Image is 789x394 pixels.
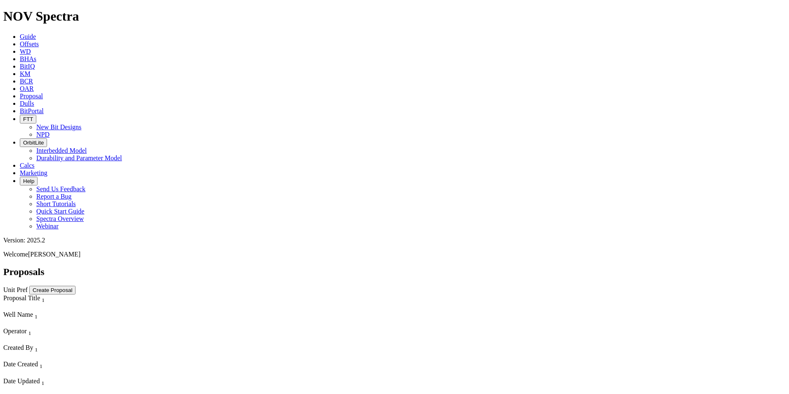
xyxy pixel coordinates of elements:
span: Well Name [3,311,33,318]
sub: 1 [41,380,44,386]
a: New Bit Designs [36,123,81,131]
span: Help [23,178,34,184]
div: Date Created Sort None [3,361,128,370]
span: Created By [3,344,33,351]
a: Guide [20,33,36,40]
a: Marketing [20,169,47,176]
a: Quick Start Guide [36,208,84,215]
span: Sort None [41,377,44,385]
span: Sort None [40,361,43,368]
span: Sort None [42,294,45,301]
span: Date Created [3,361,38,368]
div: Sort None [3,344,129,361]
button: Help [20,177,38,185]
a: NPD [36,131,50,138]
a: Short Tutorials [36,200,76,207]
a: WD [20,48,31,55]
div: Sort None [3,361,128,377]
a: Spectra Overview [36,215,84,222]
a: BitPortal [20,107,44,114]
button: Create Proposal [29,286,76,294]
button: OrbitLite [20,138,47,147]
a: OAR [20,85,34,92]
a: BitIQ [20,63,35,70]
div: Operator Sort None [3,328,129,337]
a: Send Us Feedback [36,185,85,192]
span: FTT [23,116,33,122]
div: Column Menu [3,353,129,361]
a: BCR [20,78,33,85]
div: Column Menu [3,387,128,394]
sub: 1 [35,347,38,353]
sub: 1 [40,363,43,370]
a: Webinar [36,223,59,230]
span: [PERSON_NAME] [28,251,80,258]
a: Report a Bug [36,193,71,200]
span: Sort None [35,344,38,351]
span: OrbitLite [23,140,44,146]
div: Well Name Sort None [3,311,129,320]
div: Version: 2025.2 [3,237,786,244]
a: Interbedded Model [36,147,87,154]
span: Proposal Title [3,294,40,301]
span: Sort None [35,311,38,318]
a: KM [20,70,31,77]
a: Proposal [20,93,43,100]
div: Sort None [3,311,129,328]
a: Unit Pref [3,286,28,293]
h2: Proposals [3,266,786,278]
div: Date Updated Sort None [3,377,128,387]
div: Sort None [3,377,128,394]
a: BHAs [20,55,36,62]
sub: 1 [35,313,38,320]
div: Column Menu [3,337,129,344]
div: Column Menu [3,320,129,328]
a: Calcs [20,162,35,169]
h1: NOV Spectra [3,9,786,24]
a: Durability and Parameter Model [36,154,122,161]
div: Column Menu [3,370,128,377]
sub: 1 [42,297,45,303]
span: Date Updated [3,377,40,385]
sub: 1 [28,330,31,336]
span: Sort None [28,328,31,335]
a: Dulls [20,100,34,107]
div: Proposal Title Sort None [3,294,129,304]
div: Column Menu [3,304,129,311]
p: Welcome [3,251,786,258]
span: Operator [3,328,27,335]
a: Offsets [20,40,39,47]
div: Sort None [3,328,129,344]
div: Sort None [3,294,129,311]
button: FTT [20,115,36,123]
div: Created By Sort None [3,344,129,353]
